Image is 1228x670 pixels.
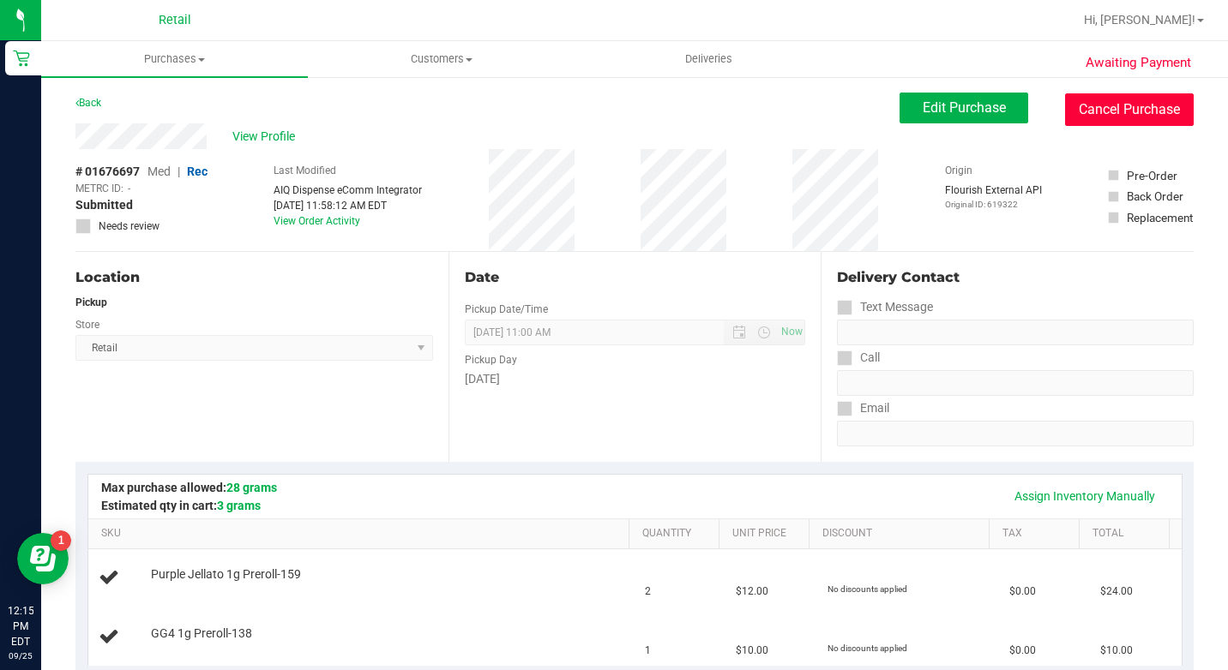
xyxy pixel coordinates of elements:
label: Pickup Day [465,352,517,368]
a: Quantity [642,527,712,541]
span: Max purchase allowed: [101,481,277,494]
iframe: Resource center [17,533,69,584]
span: $24.00 [1100,583,1133,600]
span: 1 [645,643,651,659]
a: SKU [101,527,622,541]
div: [DATE] 11:58:12 AM EDT [274,198,422,213]
span: View Profile [232,128,301,146]
div: Pre-Order [1127,167,1177,184]
span: - [128,181,130,196]
inline-svg: Retail [13,50,30,67]
label: Origin [945,163,972,178]
label: Pickup Date/Time [465,302,548,317]
span: Submitted [75,196,133,214]
div: [DATE] [465,370,806,388]
p: 09/25 [8,649,33,662]
span: $0.00 [1009,643,1036,659]
div: Delivery Contact [837,267,1194,288]
span: 28 grams [226,481,277,494]
a: Discount [822,527,982,541]
span: Customers [309,51,574,67]
input: Format: (999) 999-9999 [837,370,1194,396]
span: GG4 1g Preroll-138 [151,625,252,642]
span: $10.00 [1100,643,1133,659]
a: Purchases [41,41,308,77]
a: Customers [308,41,575,77]
button: Cancel Purchase [1065,93,1194,126]
span: Purchases [41,51,308,67]
span: 3 grams [217,499,261,512]
span: Hi, [PERSON_NAME]! [1084,13,1195,27]
a: View Order Activity [274,215,360,227]
span: Awaiting Payment [1086,53,1191,73]
span: # 01676697 [75,163,140,181]
span: No discounts applied [828,643,907,653]
div: AIQ Dispense eComm Integrator [274,182,422,198]
p: Original ID: 619322 [945,198,1042,211]
a: Tax [1002,527,1072,541]
span: Retail [159,13,191,27]
div: Flourish External API [945,182,1042,211]
span: Needs review [99,218,160,234]
span: METRC ID: [75,181,123,196]
div: Location [75,267,433,288]
span: Med [147,165,171,178]
a: Assign Inventory Manually [1003,482,1166,511]
div: Date [465,267,806,288]
label: Text Message [837,295,933,320]
span: Deliveries [662,51,755,67]
span: Purple Jellato 1g Preroll-159 [151,566,301,583]
label: Call [837,345,880,370]
label: Email [837,396,889,421]
a: Deliveries [575,41,842,77]
span: Estimated qty in cart: [101,499,261,512]
label: Last Modified [274,163,336,178]
span: Rec [187,165,208,178]
span: $0.00 [1009,583,1036,600]
span: 2 [645,583,651,600]
span: Edit Purchase [923,99,1006,116]
div: Back Order [1127,188,1183,205]
div: Replacement [1127,209,1193,226]
a: Unit Price [732,527,802,541]
span: $12.00 [736,583,768,600]
span: No discounts applied [828,584,907,594]
a: Total [1093,527,1162,541]
strong: Pickup [75,296,107,308]
span: | [178,165,180,178]
label: Store [75,317,99,332]
iframe: Resource center unread badge [51,530,71,551]
span: $10.00 [736,643,768,659]
input: Format: (999) 999-9999 [837,320,1194,345]
a: Back [75,97,101,109]
button: Edit Purchase [900,93,1028,123]
p: 12:15 PM EDT [8,603,33,649]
